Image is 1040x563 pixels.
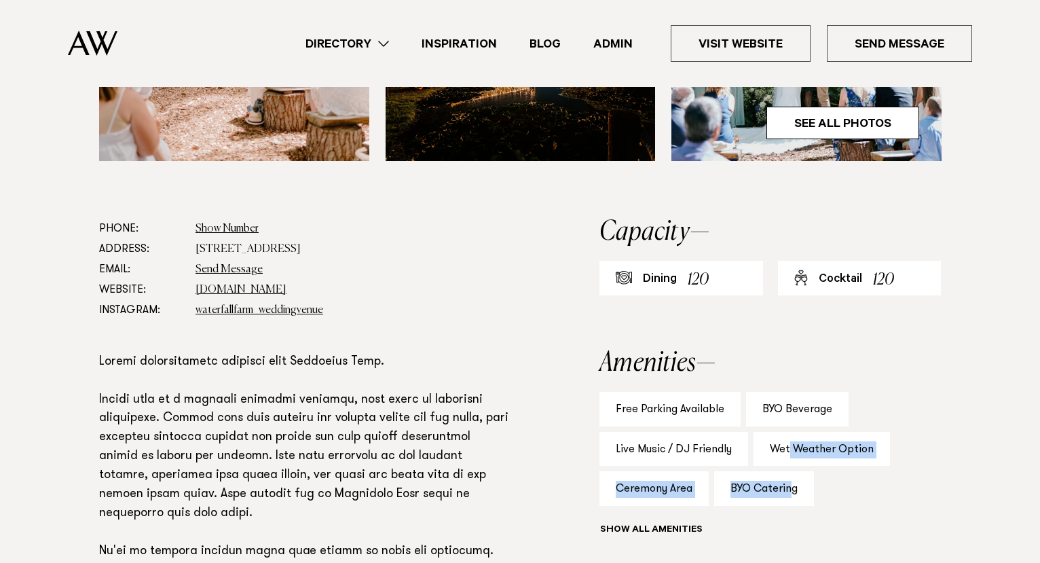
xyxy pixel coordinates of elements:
a: [DOMAIN_NAME] [196,285,286,295]
a: See All Photos [766,107,919,139]
h2: Amenities [599,350,941,377]
div: Dining [643,272,677,288]
div: Wet Weather Option [754,432,890,467]
div: Free Parking Available [599,392,741,426]
img: Auckland Weddings Logo [68,31,117,56]
a: Send Message [196,264,263,275]
div: BYO Beverage [746,392,849,426]
a: Blog [513,35,577,53]
a: Send Message [827,25,972,62]
a: Inspiration [405,35,513,53]
a: Show Number [196,223,259,234]
dt: Website: [99,280,185,300]
a: Visit Website [671,25,811,62]
a: Admin [577,35,649,53]
div: BYO Catering [714,471,814,506]
div: Cocktail [819,272,862,288]
dt: Instagram: [99,300,185,321]
dt: Email: [99,259,185,280]
a: Directory [289,35,405,53]
h2: Capacity [599,219,941,246]
div: Live Music / DJ Friendly [599,432,748,467]
div: Ceremony Area [599,471,709,506]
dt: Phone: [99,219,185,239]
dd: [STREET_ADDRESS] [196,239,512,259]
dt: Address: [99,239,185,259]
div: 120 [688,268,709,293]
div: 120 [873,268,894,293]
a: waterfallfarm_weddingvenue [196,305,323,316]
